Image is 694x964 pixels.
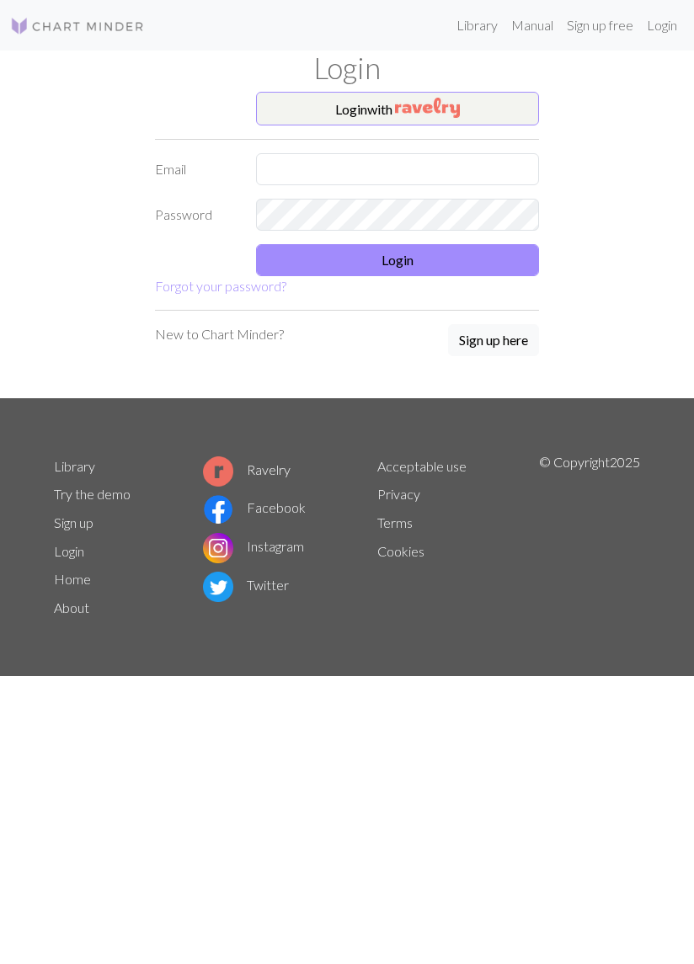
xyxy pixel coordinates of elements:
a: Login [640,8,684,42]
img: Ravelry logo [203,456,233,487]
a: Instagram [203,538,304,554]
a: Library [450,8,504,42]
label: Email [145,153,246,185]
a: Twitter [203,577,289,593]
button: Sign up here [448,324,539,356]
h1: Login [44,51,650,85]
p: New to Chart Minder? [155,324,284,344]
a: Sign up [54,514,93,530]
p: © Copyright 2025 [539,452,640,622]
a: About [54,599,89,615]
a: Acceptable use [377,458,467,474]
a: Try the demo [54,486,131,502]
a: Manual [504,8,560,42]
button: Login [256,244,539,276]
a: Privacy [377,486,420,502]
a: Ravelry [203,461,291,477]
a: Sign up free [560,8,640,42]
a: Library [54,458,95,474]
img: Twitter logo [203,572,233,602]
img: Instagram logo [203,533,233,563]
img: Ravelry [395,98,460,118]
a: Forgot your password? [155,278,286,294]
a: Terms [377,514,413,530]
img: Logo [10,16,145,36]
a: Login [54,543,84,559]
button: Loginwith [256,92,539,125]
label: Password [145,199,246,231]
a: Cookies [377,543,424,559]
img: Facebook logo [203,494,233,525]
a: Home [54,571,91,587]
a: Sign up here [448,324,539,358]
a: Facebook [203,499,306,515]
